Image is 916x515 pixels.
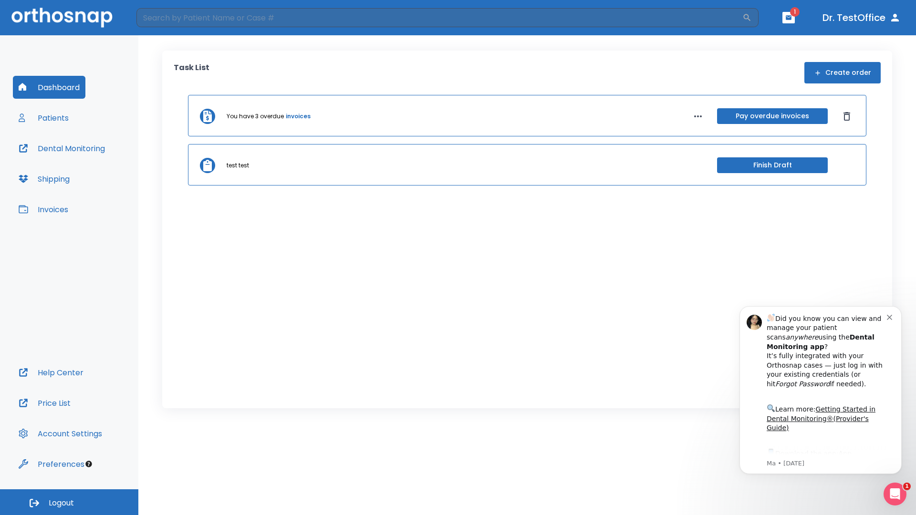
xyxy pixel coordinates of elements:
[13,453,90,475] button: Preferences
[903,483,911,490] span: 1
[884,483,906,505] iframe: Intercom live chat
[42,158,126,175] a: App Store
[136,8,742,27] input: Search by Patient Name or Case #
[13,167,75,190] button: Shipping
[227,161,249,170] p: test test
[286,112,311,121] a: invoices
[42,155,162,204] div: Download the app: | ​ Let us know if you need help getting started!
[42,167,162,176] p: Message from Ma, sent 3w ago
[13,422,108,445] button: Account Settings
[84,460,93,468] div: Tooltip anchor
[819,9,905,26] button: Dr. TestOffice
[174,62,209,83] p: Task List
[725,292,916,489] iframe: Intercom notifications message
[13,76,85,99] button: Dashboard
[13,391,76,414] button: Price List
[13,361,89,384] button: Help Center
[13,106,74,129] button: Patients
[790,7,800,17] span: 1
[49,498,74,508] span: Logout
[804,62,881,83] button: Create order
[717,157,828,173] button: Finish Draft
[13,137,111,160] button: Dental Monitoring
[162,21,169,28] button: Dismiss notification
[227,112,284,121] p: You have 3 overdue
[717,108,828,124] button: Pay overdue invoices
[839,109,854,124] button: Dismiss
[11,8,113,27] img: Orthosnap
[13,198,74,221] button: Invoices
